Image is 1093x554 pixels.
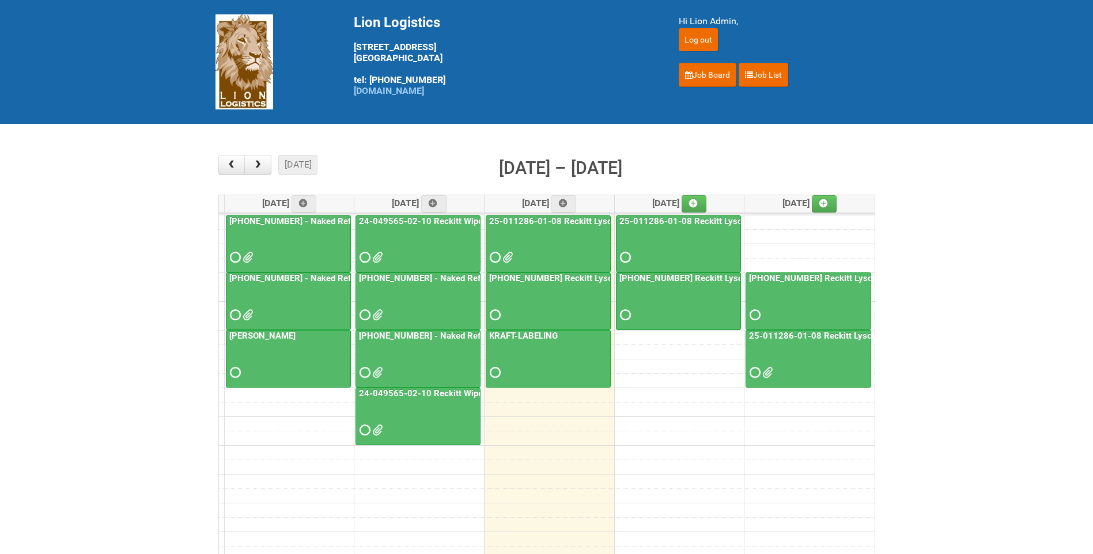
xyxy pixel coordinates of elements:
a: [PHONE_NUMBER] - Naked Reformulation - Mailing 2 [357,273,568,283]
a: [PHONE_NUMBER] - Naked Reformulation Mailing 1 PHOTOS [226,272,351,330]
a: [PERSON_NAME] [226,330,351,388]
a: Add an event [421,195,447,213]
a: Add an event [812,195,837,213]
span: Lion Logistics [354,14,440,31]
span: [DATE] [782,198,837,208]
span: Requested [620,311,628,319]
span: GROUP 1003.jpg GROUP 1003 (2).jpg GROUP 1003 (3).jpg GROUP 1003 (4).jpg GROUP 1003 (5).jpg GROUP ... [243,311,251,319]
a: [PHONE_NUMBER] Reckitt Lysol Wipes Stage 4 - labeling day [616,272,741,330]
span: GROUP 1003 (2).jpg GROUP 1003 (2) BACK.jpg GROUP 1003 (3).jpg GROUP 1003 (3) BACK.jpg [372,426,380,434]
a: KRAFT-LABELING [486,330,611,388]
input: Log out [679,28,718,51]
a: 25-011286-01-08 Reckitt Lysol Laundry Scented - BLINDING (hold slot) [616,215,741,273]
a: [PHONE_NUMBER] Reckitt Lysol Wipes Stage 4 - labeling day [486,272,611,330]
span: Requested [360,426,368,434]
span: Requested [490,369,498,377]
span: [DATE] [652,198,707,208]
a: [PHONE_NUMBER] - Naked Reformulation Mailing 2 PHOTOS [357,331,598,341]
span: Requested [490,253,498,261]
a: [PHONE_NUMBER] - Naked Reformulation Mailing 2 PHOTOS [355,330,481,388]
span: 25-011286-01 - MDN (3).xlsx 25-011286-01 - MDN (2).xlsx 25-011286-01-08 - JNF.DOC 25-011286-01 - ... [762,369,770,377]
span: 24-049565-02-10 - LEFTOVERS.xlsx 24-049565-02 Reckitt Wipes HUT Stages 1-3 - Lion addresses (obm)... [372,253,380,261]
span: Requested [750,311,758,319]
a: [PHONE_NUMBER] Reckitt Lysol Wipes Stage 4 - labeling day [487,273,730,283]
span: Lion25-055556-01_LABELS_03Oct25.xlsx MOR - 25-055556-01.xlsm G147.png G258.png G369.png M147.png ... [243,253,251,261]
span: [DATE] [392,198,447,208]
span: MDN - 25-055556-01 LEFTOVERS1.xlsx LION_Mailing2_25-055556-01_LABELS_06Oct25_FIXED.xlsx MOR_M2.xl... [372,311,380,319]
a: 24-049565-02-10 Reckitt Wipes HUT Stages 1-3 - slot for photos [355,388,481,445]
a: Job List [739,63,788,87]
a: 24-049565-02-10 Reckitt Wipes HUT Stages 1-3 - slot for photos [357,388,618,399]
a: [PHONE_NUMBER] - Naked Reformulation - Mailing 2 [355,272,481,330]
span: Requested [230,369,238,377]
span: Requested [360,253,368,261]
span: Requested [490,311,498,319]
span: Requested [230,253,238,261]
a: [PERSON_NAME] [227,331,298,341]
a: 25-011286-01-08 Reckitt Lysol Laundry Scented - BLINDING (hold slot) [617,216,901,226]
a: Lion Logistics [215,56,273,67]
span: Requested [230,311,238,319]
a: KRAFT-LABELING [487,331,560,341]
a: [DOMAIN_NAME] [354,85,424,96]
span: GROUP 1003 (2).jpg GROUP 1003 (2) BACK.jpg GROUP 1003 (3).jpg GROUP 1003 (3) BACK.jpg [372,369,380,377]
span: [DATE] [262,198,317,208]
a: 25-011286-01-08 Reckitt Lysol Laundry Scented [746,330,871,388]
a: Add an event [551,195,577,213]
a: 25-011286-01-08 Reckitt Lysol Laundry Scented - BLINDING (hold slot) [486,215,611,273]
a: 25-011286-01-08 Reckitt Lysol Laundry Scented [747,331,943,341]
a: [PHONE_NUMBER] - Naked Reformulation Mailing 1 [227,216,433,226]
a: [PHONE_NUMBER] Reckitt Lysol Wipes Stage 4 - labeling day [746,272,871,330]
a: Add an event [292,195,317,213]
h2: [DATE] – [DATE] [499,155,622,181]
span: Requested [750,369,758,377]
a: Add an event [682,195,707,213]
a: Job Board [679,63,736,87]
span: [DATE] [522,198,577,208]
a: [PHONE_NUMBER] - Naked Reformulation Mailing 1 PHOTOS [227,273,468,283]
button: [DATE] [278,155,317,174]
a: 25-011286-01-08 Reckitt Lysol Laundry Scented - BLINDING (hold slot) [487,216,771,226]
div: [STREET_ADDRESS] [GEOGRAPHIC_DATA] tel: [PHONE_NUMBER] [354,14,650,96]
div: Hi Lion Admin, [679,14,878,28]
span: Requested [360,369,368,377]
span: Requested [620,253,628,261]
a: [PHONE_NUMBER] Reckitt Lysol Wipes Stage 4 - labeling day [617,273,860,283]
a: 24-049565-02-10 Reckitt Wipes HUT Stages 1-3 [357,216,555,226]
span: LABEL RECONCILIATION FORM_25011286.docx 25-011286-01 - MOR - Blinding.xlsm [502,253,510,261]
img: Lion Logistics [215,14,273,109]
span: Requested [360,311,368,319]
a: 24-049565-02-10 Reckitt Wipes HUT Stages 1-3 [355,215,481,273]
a: [PHONE_NUMBER] - Naked Reformulation Mailing 1 [226,215,351,273]
a: [PHONE_NUMBER] Reckitt Lysol Wipes Stage 4 - labeling day [747,273,990,283]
